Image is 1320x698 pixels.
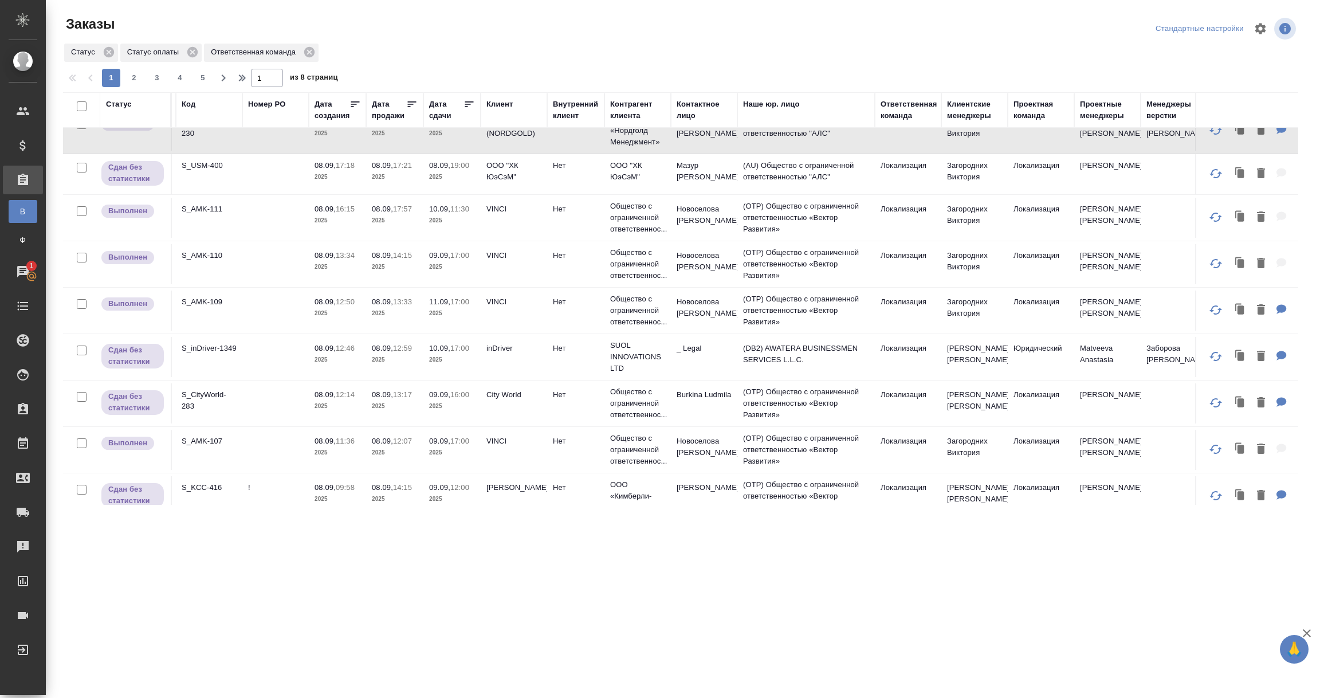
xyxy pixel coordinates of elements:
p: ООО "ХК ЮэСэМ" [610,160,665,183]
p: 12:46 [336,344,355,352]
p: 2025 [315,493,360,505]
div: Менеджеры верстки [1146,99,1201,121]
p: Статус оплаты [127,46,183,58]
td: Локализация [875,476,941,516]
td: Локализация [1008,476,1074,516]
td: [PERSON_NAME] [1074,383,1141,423]
div: split button [1153,20,1247,38]
p: Выполнен [108,205,147,217]
td: Локализация [875,198,941,238]
div: Выставляет ПМ, когда заказ сдан КМу, но начисления еще не проведены [100,389,165,416]
p: 2025 [372,261,418,273]
td: [PERSON_NAME] [1074,476,1141,516]
p: 17:00 [450,344,469,352]
span: Посмотреть информацию [1274,18,1298,40]
p: 2025 [315,215,360,226]
button: Удалить [1251,162,1271,186]
td: Локализация [1008,430,1074,470]
span: 1 [22,260,40,272]
td: ! [242,476,309,516]
p: 11:36 [336,437,355,445]
button: Клонировать [1229,252,1251,276]
a: Ф [9,229,37,252]
p: Нет [553,203,599,215]
p: Общество с ограниченной ответственнос... [610,386,665,421]
td: Загородних Виктория [941,244,1008,284]
button: 🙏 [1280,635,1309,664]
td: [PERSON_NAME] [1074,154,1141,194]
div: Статус [64,44,118,62]
p: 17:00 [450,297,469,306]
button: 3 [148,69,166,87]
button: Обновить [1202,482,1229,509]
p: 16:00 [450,390,469,399]
p: 2025 [372,354,418,366]
button: Клонировать [1229,438,1251,461]
td: Новоселова [PERSON_NAME] [671,198,737,238]
p: 08.09, [372,251,393,260]
p: 16:15 [336,205,355,213]
p: S_KCC-416 [182,482,237,493]
p: Нет [553,389,599,401]
div: Выставляет ПМ, когда заказ сдан КМу, но начисления еще не проведены [100,343,165,370]
td: (AU) Общество с ограниченной ответственностью "АЛС" [737,111,875,151]
div: Выставляет ПМ, когда заказ сдан КМу, но начисления еще не проведены [100,160,165,187]
p: Сдан без статистики [108,344,157,367]
td: [PERSON_NAME] [PERSON_NAME] [941,476,1008,516]
button: Клонировать [1229,206,1251,229]
p: VINCI [486,250,541,261]
td: Загородних Виктория [941,154,1008,194]
div: Контрагент клиента [610,99,665,121]
p: VINCI [486,296,541,308]
p: 08.09, [372,390,393,399]
td: [PERSON_NAME] [PERSON_NAME] [1074,244,1141,284]
div: Дата сдачи [429,99,463,121]
button: Клонировать [1229,299,1251,322]
p: 2025 [429,308,475,319]
p: 11:30 [450,205,469,213]
td: (OTP) Общество с ограниченной ответственностью «Вектор Развития» [737,473,875,519]
p: Выполнен [108,437,147,449]
button: Клонировать [1229,391,1251,415]
span: 3 [148,72,166,84]
p: 09.09, [429,483,450,492]
td: Грыжина [PERSON_NAME] [671,111,737,151]
td: Burkina Ludmila [671,383,737,423]
p: 08.09, [372,161,393,170]
p: 08.09, [429,161,450,170]
div: Ответственная команда [881,99,937,121]
button: Удалить [1251,252,1271,276]
td: Локализация [875,383,941,423]
button: Удалить [1251,438,1271,461]
p: Нет [553,296,599,308]
p: 2025 [429,401,475,412]
p: S_AMK-109 [182,296,237,308]
p: 09.09, [429,437,450,445]
a: В [9,200,37,223]
button: Обновить [1202,116,1229,144]
td: (DB2) AWATERA BUSINESSMEN SERVICES L.L.C. [737,337,875,377]
button: Обновить [1202,343,1229,370]
p: 2025 [315,401,360,412]
td: [PERSON_NAME] [PERSON_NAME] [1074,111,1141,151]
p: 17:00 [450,437,469,445]
p: 12:00 [450,483,469,492]
span: Ф [14,234,32,246]
div: Статус [106,99,132,110]
div: Наше юр. лицо [743,99,800,110]
div: Статус оплаты [120,44,202,62]
td: Matveeva Anastasia [1074,337,1141,377]
button: Удалить [1251,206,1271,229]
span: 🙏 [1284,637,1304,661]
p: Заборова [PERSON_NAME] [1146,343,1201,366]
td: Загородних Виктория [941,430,1008,470]
p: 08.09, [372,344,393,352]
div: Выставляет ПМ после сдачи и проведения начислений. Последний этап для ПМа [100,250,165,265]
p: 17:18 [336,161,355,170]
td: Локализация [1008,383,1074,423]
button: Удалить [1251,119,1271,142]
p: 2025 [372,171,418,183]
div: Дата создания [315,99,349,121]
span: 5 [194,72,212,84]
p: 13:33 [393,297,412,306]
